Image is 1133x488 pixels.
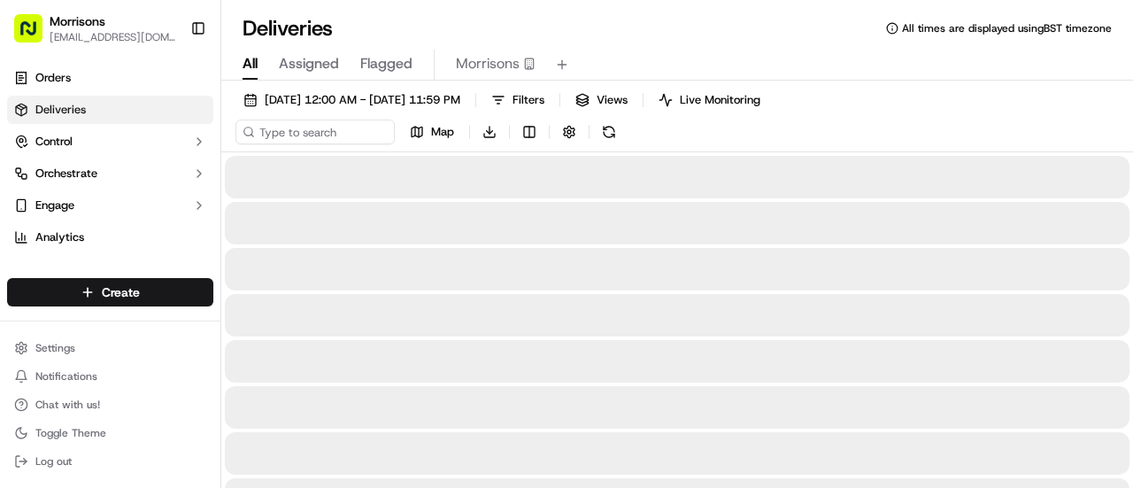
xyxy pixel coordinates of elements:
[902,21,1112,35] span: All times are displayed using BST timezone
[102,283,140,301] span: Create
[35,166,97,182] span: Orchestrate
[35,198,74,213] span: Engage
[360,53,412,74] span: Flagged
[50,30,176,44] button: [EMAIL_ADDRESS][DOMAIN_NAME]
[7,191,213,220] button: Engage
[431,124,454,140] span: Map
[7,223,213,252] a: Analytics
[35,454,72,469] span: Log out
[7,336,213,360] button: Settings
[7,392,213,417] button: Chat with us!
[7,96,213,124] a: Deliveries
[235,120,395,144] input: Type to search
[35,341,75,355] span: Settings
[680,92,760,108] span: Live Monitoring
[7,449,213,474] button: Log out
[35,70,71,86] span: Orders
[279,53,339,74] span: Assigned
[597,92,628,108] span: Views
[597,120,621,144] button: Refresh
[35,102,86,118] span: Deliveries
[513,92,544,108] span: Filters
[235,88,468,112] button: [DATE] 12:00 AM - [DATE] 11:59 PM
[567,88,636,112] button: Views
[35,426,106,440] span: Toggle Theme
[35,398,100,412] span: Chat with us!
[7,128,213,156] button: Control
[402,120,462,144] button: Map
[7,159,213,188] button: Orchestrate
[35,229,84,245] span: Analytics
[7,421,213,445] button: Toggle Theme
[265,92,460,108] span: [DATE] 12:00 AM - [DATE] 11:59 PM
[7,278,213,306] button: Create
[456,53,520,74] span: Morrisons
[651,88,768,112] button: Live Monitoring
[243,14,333,43] h1: Deliveries
[7,64,213,92] a: Orders
[35,369,97,383] span: Notifications
[35,134,73,150] span: Control
[243,53,258,74] span: All
[7,7,183,50] button: Morrisons[EMAIL_ADDRESS][DOMAIN_NAME]
[50,12,105,30] button: Morrisons
[7,364,213,389] button: Notifications
[483,88,552,112] button: Filters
